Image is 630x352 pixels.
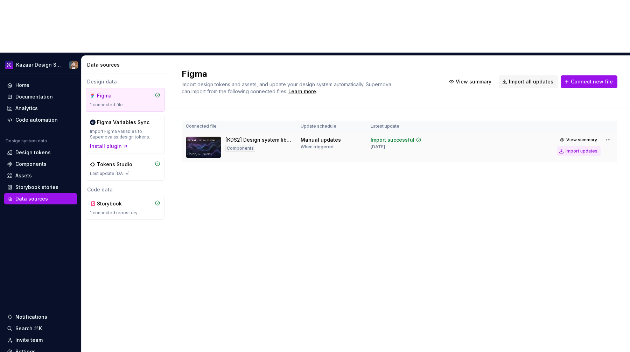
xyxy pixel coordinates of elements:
h2: Figma [182,68,437,80]
span: . [287,89,317,94]
div: Import updates [566,148,597,154]
div: 1 connected file [90,102,160,108]
button: Search ⌘K [4,323,77,334]
button: Kazaar Design SystemFrederic [1,57,80,72]
div: Import successful [371,136,414,143]
button: View summary [557,135,601,145]
div: Code data [86,186,164,193]
img: 430d0a0e-ca13-4282-b224-6b37fab85464.png [5,61,13,69]
a: Data sources [4,193,77,204]
span: View summary [456,78,491,85]
div: [KDS2] Design system librairy [225,136,292,143]
a: Design tokens [4,147,77,158]
span: Import design tokens and assets, and update your design system automatically. Supernova can impor... [182,81,393,94]
button: View summary [446,75,496,88]
div: Code automation [15,116,58,123]
div: Documentation [15,93,53,100]
div: Assets [15,172,32,179]
button: Import updates [557,146,601,156]
div: Last update [DATE] [90,171,160,176]
div: Data sources [15,195,48,202]
div: Home [15,82,29,89]
div: Invite team [15,337,43,344]
a: Learn more [288,88,316,95]
button: Connect new file [561,75,617,88]
span: Import all updates [509,78,553,85]
div: Tokens Studio [97,161,132,168]
a: Documentation [4,91,77,102]
div: Components [15,161,47,168]
div: Design system data [6,138,47,144]
div: Design tokens [15,149,51,156]
a: Code automation [4,114,77,126]
a: Components [4,158,77,170]
div: 1 connected repository [90,210,160,216]
div: Storybook stories [15,184,58,191]
a: Home [4,80,77,91]
a: Tokens StudioLast update [DATE] [86,157,164,181]
div: Figma [97,92,131,99]
a: Analytics [4,103,77,114]
div: Import Figma variables to Supernova as design tokens. [90,129,160,140]
div: Kazaar Design System [16,61,61,68]
a: Invite team [4,334,77,346]
div: Figma Variables Sync [97,119,149,126]
th: Connected file [182,121,296,132]
span: Connect new file [571,78,613,85]
div: Search ⌘K [15,325,42,332]
div: Storybook [97,200,131,207]
div: Analytics [15,105,38,112]
th: Update schedule [296,121,366,132]
div: [DATE] [371,144,385,150]
a: Assets [4,170,77,181]
a: Figma Variables SyncImport Figma variables to Supernova as design tokens.Install plugin [86,115,164,154]
img: Frederic [69,61,78,69]
div: Notifications [15,313,47,320]
div: When triggered [301,144,334,150]
a: Storybook stories [4,182,77,193]
a: Storybook1 connected repository [86,196,164,220]
div: Components [225,145,255,152]
button: Notifications [4,311,77,323]
div: Manual updates [301,136,341,143]
span: View summary [566,137,597,143]
button: Install plugin [90,143,128,150]
button: Import all updates [499,75,558,88]
div: Design data [86,78,164,85]
a: Figma1 connected file [86,88,164,112]
th: Latest update [366,121,439,132]
div: Data sources [87,61,166,68]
